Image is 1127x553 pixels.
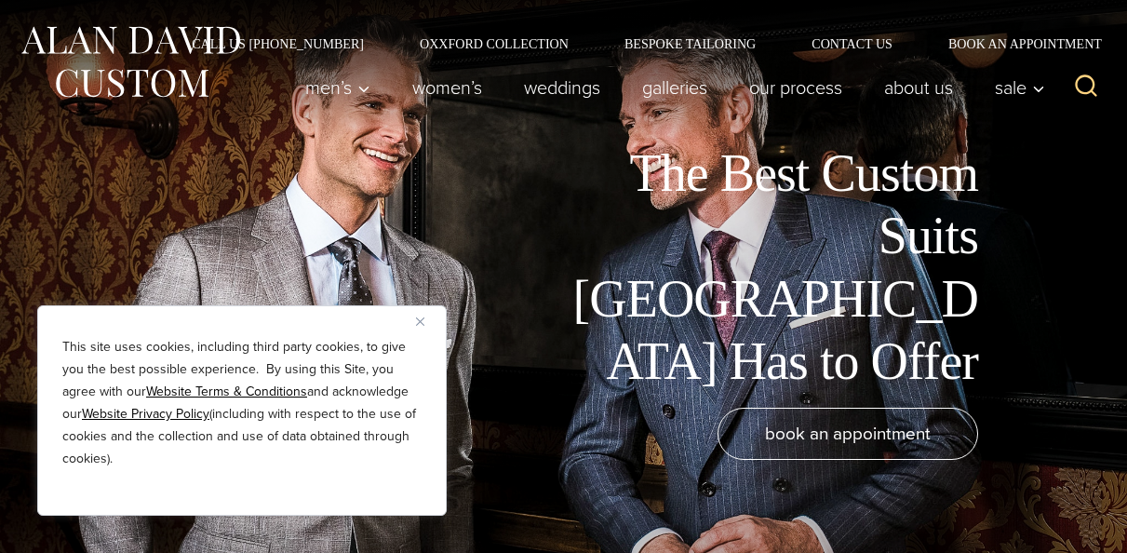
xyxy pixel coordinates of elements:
a: Book an Appointment [920,37,1108,50]
a: Website Terms & Conditions [146,382,307,401]
a: Contact Us [784,37,920,50]
a: About Us [864,69,974,106]
a: Galleries [622,69,729,106]
a: Our Process [729,69,864,106]
span: Sale [995,78,1045,97]
a: weddings [503,69,622,106]
a: Website Privacy Policy [82,404,209,424]
span: book an appointment [765,420,931,447]
a: book an appointment [718,408,978,460]
nav: Primary Navigation [285,69,1055,106]
a: Women’s [392,69,503,106]
img: Alan David Custom [19,20,242,103]
h1: The Best Custom Suits [GEOGRAPHIC_DATA] Has to Offer [559,142,978,393]
a: Bespoke Tailoring [597,37,784,50]
p: This site uses cookies, including third party cookies, to give you the best possible experience. ... [62,336,422,470]
span: Men’s [305,78,370,97]
nav: Secondary Navigation [164,37,1108,50]
a: Call Us [PHONE_NUMBER] [164,37,392,50]
a: Oxxford Collection [392,37,597,50]
img: Close [416,317,424,326]
button: Close [416,310,438,332]
button: View Search Form [1064,65,1108,110]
